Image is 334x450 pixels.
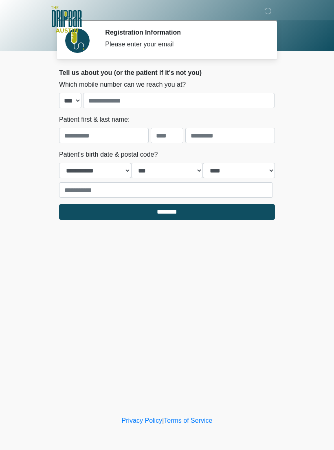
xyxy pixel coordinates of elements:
[51,6,82,33] img: The DRIPBaR - Austin The Domain Logo
[59,115,130,125] label: Patient first & last name:
[65,28,90,53] img: Agent Avatar
[162,417,164,424] a: |
[59,150,158,159] label: Patient's birth date & postal code?
[59,80,186,90] label: Which mobile number can we reach you at?
[59,69,275,76] h2: Tell us about you (or the patient if it's not you)
[164,417,212,424] a: Terms of Service
[105,39,263,49] div: Please enter your email
[122,417,163,424] a: Privacy Policy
